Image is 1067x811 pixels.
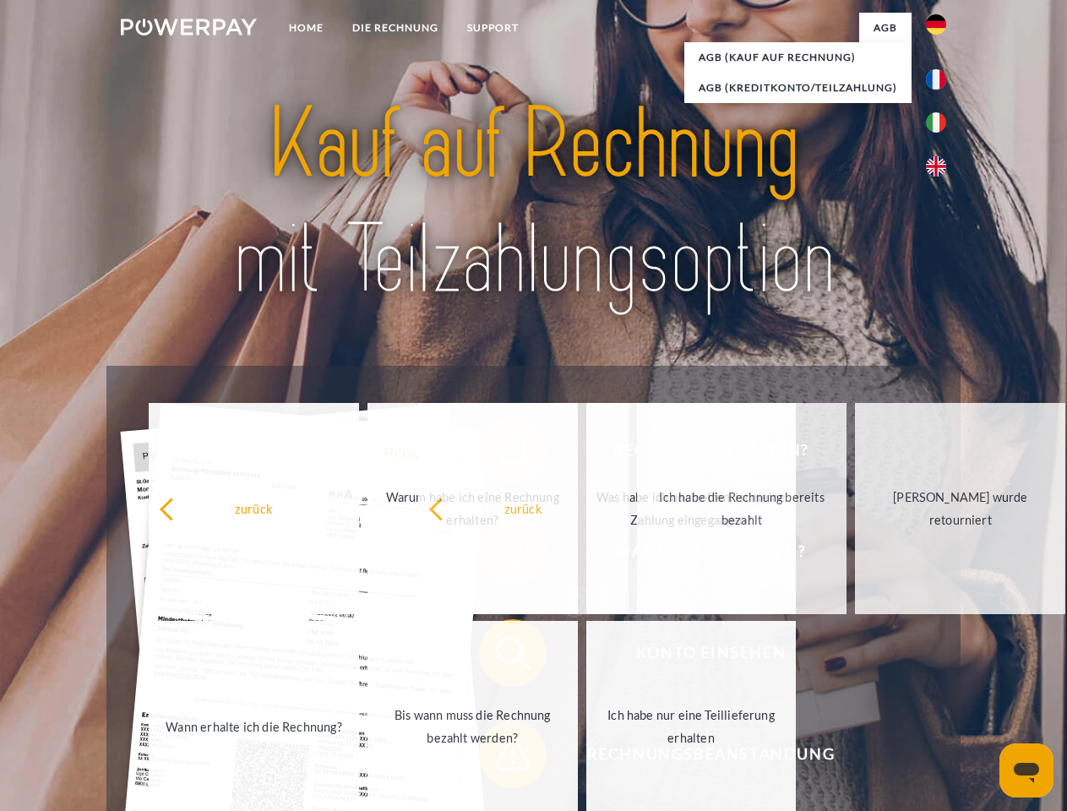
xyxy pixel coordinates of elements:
div: Bis wann muss die Rechnung bezahlt werden? [378,704,568,749]
div: [PERSON_NAME] wurde retourniert [865,486,1055,531]
img: title-powerpay_de.svg [161,81,906,324]
img: logo-powerpay-white.svg [121,19,257,35]
a: AGB (Kauf auf Rechnung) [684,42,912,73]
a: Home [275,13,338,43]
div: Ich habe nur eine Teillieferung erhalten [596,704,787,749]
img: en [926,156,946,177]
div: zurück [159,497,349,520]
a: agb [859,13,912,43]
div: Wann erhalte ich die Rechnung? [159,715,349,738]
a: DIE RECHNUNG [338,13,453,43]
iframe: Schaltfläche zum Öffnen des Messaging-Fensters [999,743,1053,797]
div: Ich habe die Rechnung bereits bezahlt [647,486,837,531]
a: SUPPORT [453,13,533,43]
div: zurück [428,497,618,520]
img: fr [926,69,946,90]
a: AGB (Kreditkonto/Teilzahlung) [684,73,912,103]
div: Warum habe ich eine Rechnung erhalten? [378,486,568,531]
img: it [926,112,946,133]
img: de [926,14,946,35]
